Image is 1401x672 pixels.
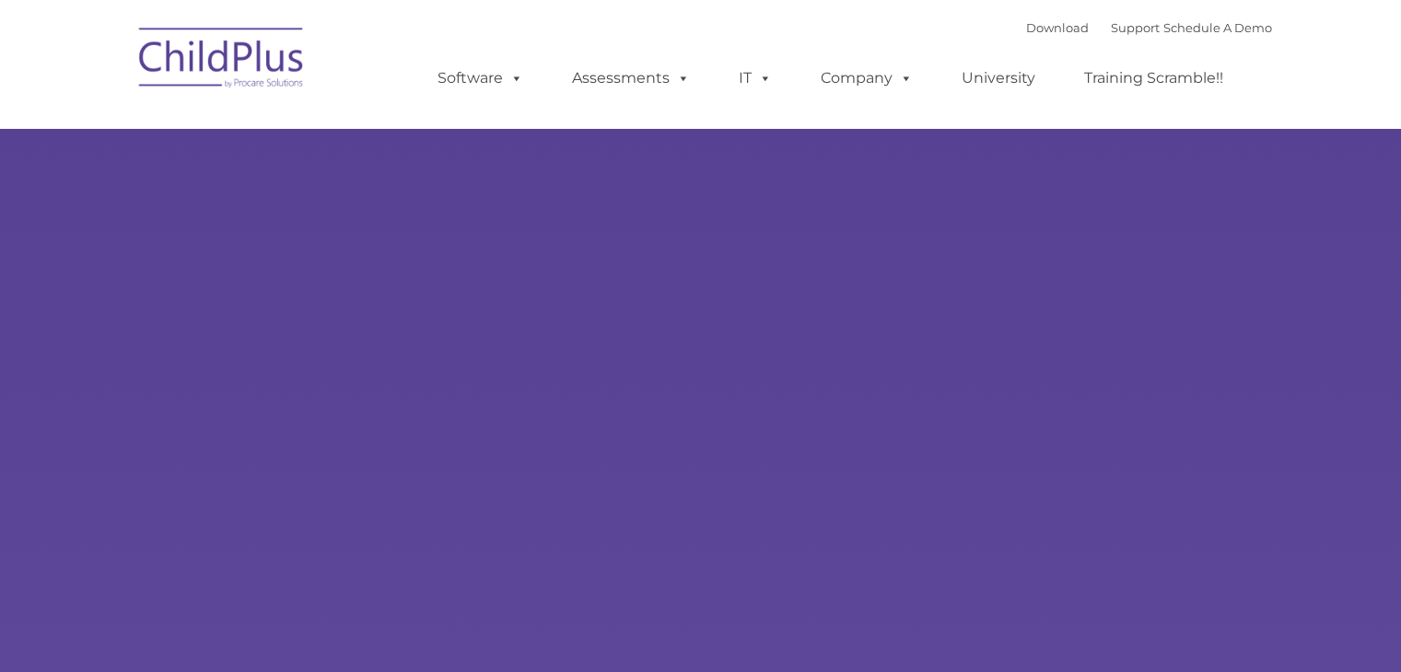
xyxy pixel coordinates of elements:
a: Software [419,60,542,97]
a: Company [802,60,931,97]
img: ChildPlus by Procare Solutions [130,15,314,107]
a: Schedule A Demo [1163,20,1272,35]
a: Support [1111,20,1160,35]
a: Download [1026,20,1089,35]
font: | [1026,20,1272,35]
a: University [943,60,1054,97]
a: Assessments [554,60,708,97]
a: IT [720,60,790,97]
a: Training Scramble!! [1066,60,1242,97]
